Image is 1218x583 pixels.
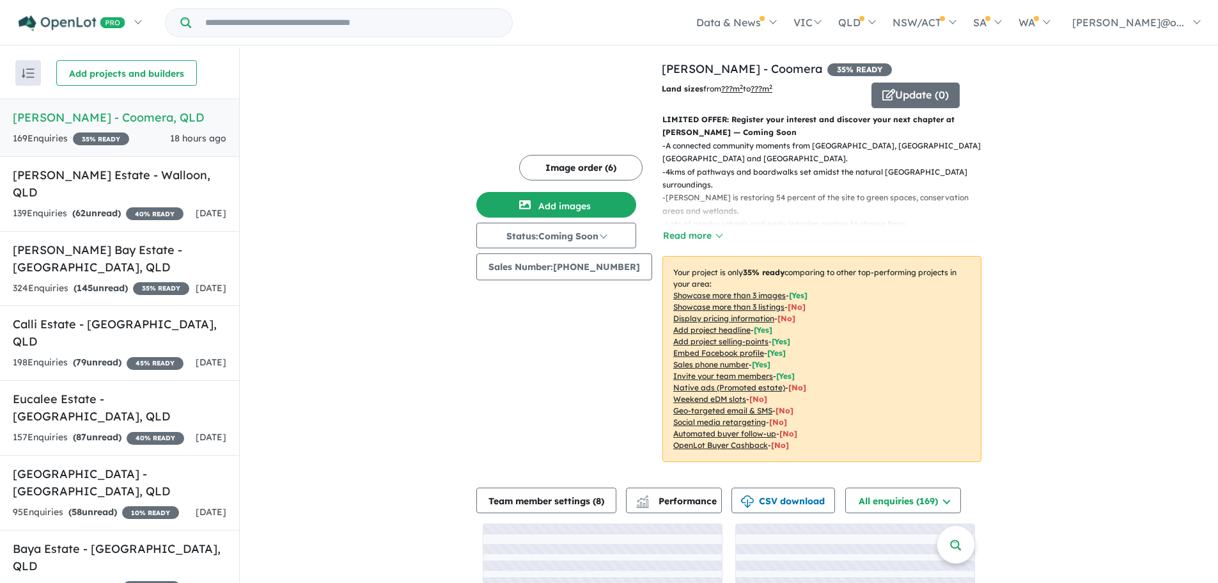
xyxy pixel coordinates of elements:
[779,429,797,438] span: [No]
[769,83,772,90] sup: 2
[56,60,197,86] button: Add projects and builders
[637,495,648,502] img: line-chart.svg
[13,281,189,296] div: 324 Enquir ies
[871,83,960,108] button: Update (0)
[196,282,226,294] span: [DATE]
[827,63,892,76] span: 35 % READY
[76,431,86,443] span: 87
[721,84,743,93] u: ??? m
[731,488,835,513] button: CSV download
[126,207,183,220] span: 40 % READY
[196,356,226,368] span: [DATE]
[662,83,862,95] p: from
[740,83,743,90] sup: 2
[662,113,981,140] p: LIMITED OFFER: Register your interest and discover your next chapter at [PERSON_NAME] — Coming Soon
[170,132,226,144] span: 18 hours ago
[673,302,785,312] u: Showcase more than 3 listings
[196,207,226,219] span: [DATE]
[769,417,787,427] span: [No]
[476,488,616,513] button: Team member settings (8)
[673,440,768,450] u: OpenLot Buyer Cashback
[673,291,786,300] u: Showcase more than 3 images
[626,488,722,513] button: Performance
[673,360,749,369] u: Sales phone number
[662,191,992,218] p: - [PERSON_NAME] is restoring 54 percent of the site to green spaces, conservation areas and wetla...
[743,84,772,93] span: to
[72,506,82,518] span: 58
[845,488,961,513] button: All enquiries (169)
[13,315,226,350] h5: Calli Estate - [GEOGRAPHIC_DATA] , QLD
[662,140,992,166] p: - A connected community moments from [GEOGRAPHIC_DATA], [GEOGRAPHIC_DATA], [GEOGRAPHIC_DATA] and ...
[673,406,772,415] u: Geo-targeted email & SMS
[596,495,601,507] span: 8
[13,241,226,276] h5: [PERSON_NAME] Bay Estate - [GEOGRAPHIC_DATA] , QLD
[789,291,808,300] span: [ Yes ]
[73,431,121,443] strong: ( unread)
[13,430,184,445] div: 157 Enquir ies
[673,314,774,323] u: Display pricing information
[636,499,649,507] img: bar-chart.svg
[13,355,183,371] div: 198 Enquir ies
[476,253,652,280] button: Sales Number:[PHONE_NUMBER]
[771,440,789,450] span: [No]
[662,228,722,243] button: Read more
[476,223,636,248] button: Status:Coming Soon
[73,132,129,145] span: 35 % READY
[13,109,226,126] h5: [PERSON_NAME] - Coomera , QLD
[77,282,93,294] span: 145
[476,192,636,218] button: Add images
[673,429,776,438] u: Automated buyer follow-up
[196,431,226,443] span: [DATE]
[13,390,226,425] h5: Eucalee Estate - [GEOGRAPHIC_DATA] , QLD
[788,383,806,392] span: [No]
[662,166,992,192] p: - 4kms of pathways and boardwalks set amidst the natural [GEOGRAPHIC_DATA] surroundings.
[673,371,773,381] u: Invite your team members
[662,61,822,76] a: [PERSON_NAME] - Coomera
[519,155,643,180] button: Image order (6)
[1072,16,1184,29] span: [PERSON_NAME]@o...
[673,325,751,335] u: Add project headline
[662,256,981,462] p: Your project is only comparing to other top-performing projects in your area: - - - - - - - - - -...
[767,348,786,358] span: [ Yes ]
[196,506,226,518] span: [DATE]
[673,383,785,392] u: Native ads (Promoted estate)
[76,356,86,368] span: 79
[13,505,179,520] div: 95 Enquir ies
[777,314,795,323] span: [ No ]
[13,166,226,201] h5: [PERSON_NAME] Estate - Walloon , QLD
[673,348,764,358] u: Embed Facebook profile
[673,394,746,404] u: Weekend eDM slots
[662,84,703,93] b: Land sizes
[133,282,189,295] span: 35 % READY
[74,282,128,294] strong: ( unread)
[743,268,785,277] b: 35 % ready
[13,465,226,500] h5: [GEOGRAPHIC_DATA] - [GEOGRAPHIC_DATA] , QLD
[751,84,772,93] u: ???m
[194,9,510,36] input: Try estate name, suburb, builder or developer
[752,360,770,369] span: [ Yes ]
[754,325,772,335] span: [ Yes ]
[776,406,793,415] span: [No]
[22,68,35,78] img: sort.svg
[13,131,129,147] div: 169 Enquir ies
[68,506,117,518] strong: ( unread)
[788,302,806,312] span: [ No ]
[662,218,992,230] p: - Lots of nearby schools and early learning centres to choose from.
[127,357,183,370] span: 45 % READY
[673,337,769,346] u: Add project selling-points
[741,495,754,508] img: download icon
[776,371,795,381] span: [ Yes ]
[13,206,183,221] div: 139 Enquir ies
[127,432,184,445] span: 40 % READY
[673,417,766,427] u: Social media retargeting
[749,394,767,404] span: [No]
[638,495,717,507] span: Performance
[772,337,790,346] span: [ Yes ]
[72,207,121,219] strong: ( unread)
[75,207,86,219] span: 62
[19,15,125,31] img: Openlot PRO Logo White
[122,506,179,519] span: 10 % READY
[73,356,121,368] strong: ( unread)
[13,540,226,575] h5: Baya Estate - [GEOGRAPHIC_DATA] , QLD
